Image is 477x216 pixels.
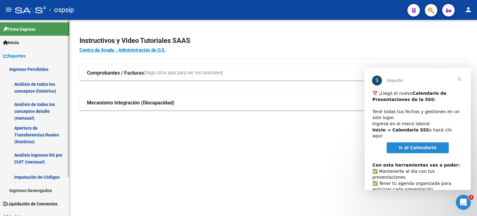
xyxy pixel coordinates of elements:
[365,68,471,190] iframe: Intercom live chat mensaje
[79,47,166,53] a: Centro de Ayuda - Administración de O.S.
[3,26,35,33] span: Firma Express
[3,39,19,46] span: Inicio
[49,3,74,17] span: - ospsip
[3,200,57,207] span: Liquidación de Convenios
[87,70,144,76] strong: Comprobantes / Facturas
[144,70,223,76] span: (haga click aquí para ver los tutoriales)
[456,195,471,210] iframe: Intercom live chat
[87,99,175,106] strong: Mecanismo Integración (Discapacidad)
[79,66,467,80] mat-expansion-panel-header: Comprobantes / Facturas(haga click aquí para ver los tutoriales)
[8,94,95,99] b: Con esta herramientas vas a poder:
[5,6,12,13] mat-icon: menu
[79,95,467,110] mat-expansion-panel-header: Mecanismo Integración (Discapacidad)
[465,6,472,13] mat-icon: person
[79,35,467,47] h2: Instructivos y Video Tutoriales SAAS
[469,195,474,200] span: 1
[8,88,98,167] div: ​✅ Mantenerte al día con tus presentaciones ✅ Tener tu agenda organizada para anticipar cada pres...
[3,53,25,59] span: Reportes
